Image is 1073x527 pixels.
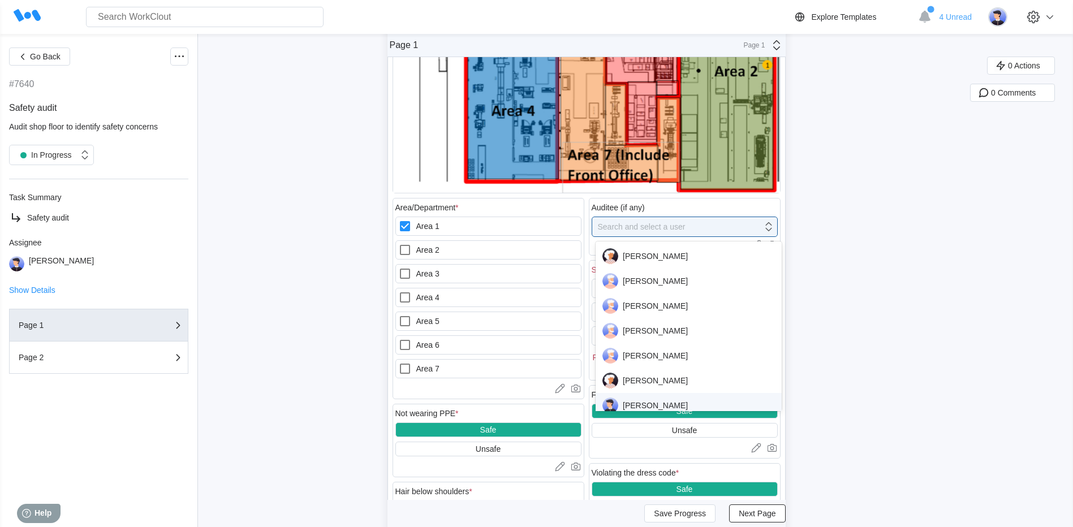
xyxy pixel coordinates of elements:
[395,335,581,355] label: Area 6
[739,509,775,517] span: Next Page
[395,487,472,496] div: Hair below shoulders
[654,509,706,517] span: Save Progress
[9,238,188,247] div: Assignee
[602,298,775,314] div: [PERSON_NAME]
[476,444,501,453] div: Unsafe
[592,265,610,274] div: Shift
[592,203,645,212] div: Auditee (if any)
[9,79,35,89] div: #7640
[602,248,775,264] div: [PERSON_NAME]
[27,213,69,222] span: Safety audit
[395,203,459,212] div: Area/Department
[676,407,693,416] div: Safe
[9,342,188,374] button: Page 2
[598,222,686,231] div: Search and select a user
[9,256,24,271] img: user-5.png
[592,468,679,477] div: Violating the dress code
[970,84,1055,102] button: 0 Comments
[602,323,618,339] img: user-3.png
[395,359,581,378] label: Area 7
[793,10,912,24] a: Explore Templates
[672,426,697,435] div: Unsafe
[1008,62,1040,70] span: 0 Actions
[9,211,188,224] a: Safety audit
[811,12,876,21] div: Explore Templates
[30,53,61,61] span: Go Back
[9,103,57,113] span: Safety audit
[9,47,70,66] button: Go Back
[9,309,188,342] button: Page 1
[602,373,775,388] div: [PERSON_NAME]
[592,279,778,298] label: 1st
[592,350,778,362] div: Please check at least one option
[644,504,716,522] button: Save Progress
[602,273,775,289] div: [PERSON_NAME]
[988,7,1007,27] img: user-5.png
[395,217,581,236] label: Area 1
[395,264,581,283] label: Area 3
[602,373,618,388] img: user-4.png
[592,303,778,322] label: 2nd
[602,398,775,413] div: [PERSON_NAME]
[737,41,765,49] div: Page 1
[86,7,324,27] input: Search WorkClout
[395,288,581,307] label: Area 4
[19,353,132,361] div: Page 2
[939,12,972,21] span: 4 Unread
[729,504,785,522] button: Next Page
[602,348,775,364] div: [PERSON_NAME]
[9,286,55,294] button: Show Details
[676,485,693,494] div: Safe
[29,256,94,271] div: [PERSON_NAME]
[395,409,459,418] div: Not wearing PPE
[602,298,618,314] img: user-3.png
[480,425,497,434] div: Safe
[602,323,775,339] div: [PERSON_NAME]
[395,240,581,260] label: Area 2
[602,398,618,413] img: user-5.png
[987,57,1055,75] button: 0 Actions
[592,326,778,345] label: 3rd
[395,312,581,331] label: Area 5
[991,89,1036,97] span: 0 Comments
[602,348,618,364] img: user-3.png
[9,193,188,202] div: Task Summary
[9,122,188,131] div: Audit shop floor to identify safety concerns
[15,147,72,163] div: In Progress
[602,248,618,264] img: user-4.png
[602,273,618,289] img: user-3.png
[390,40,419,50] div: Page 1
[592,390,698,399] div: Fire extinguisher not checked
[19,321,132,329] div: Page 1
